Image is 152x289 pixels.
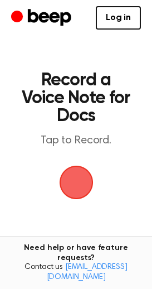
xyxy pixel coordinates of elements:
[96,6,141,30] a: Log in
[11,7,74,29] a: Beep
[47,263,128,281] a: [EMAIL_ADDRESS][DOMAIN_NAME]
[20,71,132,125] h1: Record a Voice Note for Docs
[20,134,132,148] p: Tap to Record.
[7,263,145,282] span: Contact us
[60,166,93,199] img: Beep Logo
